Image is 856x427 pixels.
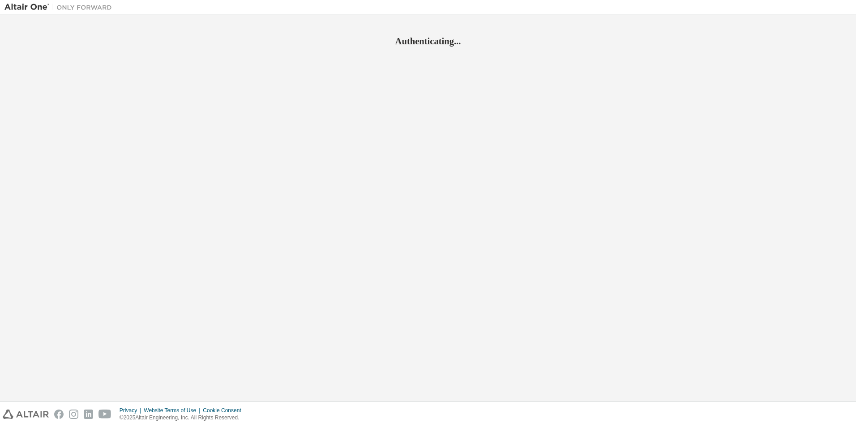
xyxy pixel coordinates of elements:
[144,407,203,414] div: Website Terms of Use
[4,35,852,47] h2: Authenticating...
[203,407,246,414] div: Cookie Consent
[54,410,64,419] img: facebook.svg
[3,410,49,419] img: altair_logo.svg
[120,407,144,414] div: Privacy
[84,410,93,419] img: linkedin.svg
[69,410,78,419] img: instagram.svg
[4,3,116,12] img: Altair One
[98,410,111,419] img: youtube.svg
[120,414,247,422] p: © 2025 Altair Engineering, Inc. All Rights Reserved.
